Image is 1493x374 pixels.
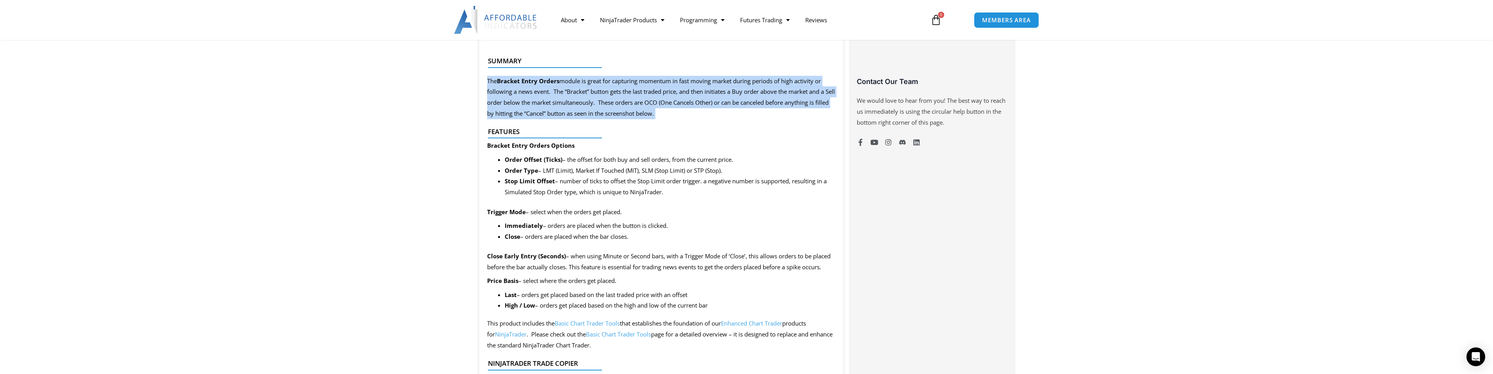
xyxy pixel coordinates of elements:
[938,12,944,18] span: 0
[982,17,1031,23] span: MEMBERS AREA
[721,319,782,327] a: Enhanced Chart Trader
[488,360,829,367] h4: NinjaTrader Trade Copier
[487,251,836,273] p: – when using Minute or Second bars, with a Trigger Mode of ‘Close’, this allows orders to be plac...
[555,319,620,327] a: Basic Chart Trader Tools
[487,208,526,216] strong: Trigger Mode
[919,9,953,31] a: 0
[553,11,592,29] a: About
[497,77,559,85] strong: Bracket Entry Orders
[505,177,555,185] b: Stop Limit Offset
[487,76,836,119] p: The module is great for capturing momentum in fast moving market during periods of high activity ...
[488,57,829,65] h4: Summary
[487,276,836,286] p: – select where the orders get placed.
[487,318,836,351] p: This product includes the that establishes the foundation of our products for . Please check out ...
[505,166,538,174] b: Order Type
[505,154,836,165] li: – the offset for both buy and sell orders, from the current price.
[797,11,835,29] a: Reviews
[553,11,922,29] nav: Menu
[488,128,829,136] h4: Features
[505,176,836,198] li: – number of ticks to offset the Stop Limit order trigger. a negative number is supported, resulti...
[857,95,1007,128] p: We would love to hear from you! The best way to reach us immediately is using the circular help b...
[586,330,651,338] a: Basic Chart Trader Tools
[1466,347,1485,366] div: Open Intercom Messenger
[974,12,1039,28] a: MEMBERS AREA
[505,290,836,301] li: – orders get placed based on the last traded price with an offset
[487,207,836,218] p: – select when the orders get placed.
[505,231,836,242] li: – orders are placed when the bar closes.
[505,291,517,299] strong: Last
[495,330,527,338] a: NinjaTrader
[505,222,543,229] strong: Immediately
[505,220,836,231] li: – orders are placed when the button is clicked.
[592,11,672,29] a: NinjaTrader Products
[505,156,562,163] b: Order Offset (Ticks)
[505,165,836,176] li: – LMT (Limit), Market If Touched (MIT), SLM (Stop Limit) or STP (Stop).
[454,6,538,34] img: LogoAI | Affordable Indicators – NinjaTrader
[487,252,566,260] strong: Close Early Entry (Seconds)
[857,77,1007,86] h3: Contact Our Team
[672,11,732,29] a: Programming
[505,300,836,311] li: – orders get placed based on the high and low of the current bar
[732,11,797,29] a: Futures Trading
[505,301,535,309] strong: High / Low
[487,277,518,285] strong: Price Basis
[505,233,520,240] strong: Close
